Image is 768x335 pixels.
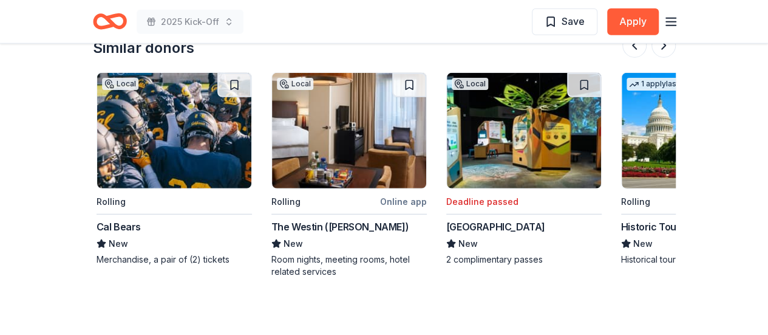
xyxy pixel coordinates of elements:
[271,254,427,278] div: Room nights, meeting rooms, hotel related services
[532,9,597,35] button: Save
[271,72,427,278] a: Image for The Westin (Verasa Napa)LocalRollingOnline appThe Westin ([PERSON_NAME])NewRoom nights,...
[271,219,409,234] div: The Westin ([PERSON_NAME])
[277,78,313,90] div: Local
[271,195,301,209] div: Rolling
[272,73,426,188] img: Image for The Westin (Verasa Napa)
[446,72,602,266] a: Image for Fleet Science CenterLocalDeadline passed[GEOGRAPHIC_DATA]New2 complimentary passes
[97,195,126,209] div: Rolling
[458,237,478,251] span: New
[284,237,303,251] span: New
[633,237,653,251] span: New
[562,13,585,29] span: Save
[621,195,650,209] div: Rolling
[446,195,518,209] div: Deadline passed
[97,73,251,188] img: Image for Cal Bears
[627,78,703,91] div: 1 apply last week
[93,38,194,58] div: Similar donors
[109,237,128,251] span: New
[607,9,659,35] button: Apply
[97,254,252,266] div: Merchandise, a pair of (2) tickets
[102,78,138,90] div: Local
[137,10,243,34] button: 2025 Kick-Off
[447,73,601,188] img: Image for Fleet Science Center
[161,15,219,29] span: 2025 Kick-Off
[446,254,602,266] div: 2 complimentary passes
[97,72,252,266] a: Image for Cal BearsLocalRollingCal BearsNewMerchandise, a pair of (2) tickets
[446,219,545,234] div: [GEOGRAPHIC_DATA]
[380,194,427,209] div: Online app
[452,78,488,90] div: Local
[93,7,127,36] a: Home
[97,219,141,234] div: Cal Bears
